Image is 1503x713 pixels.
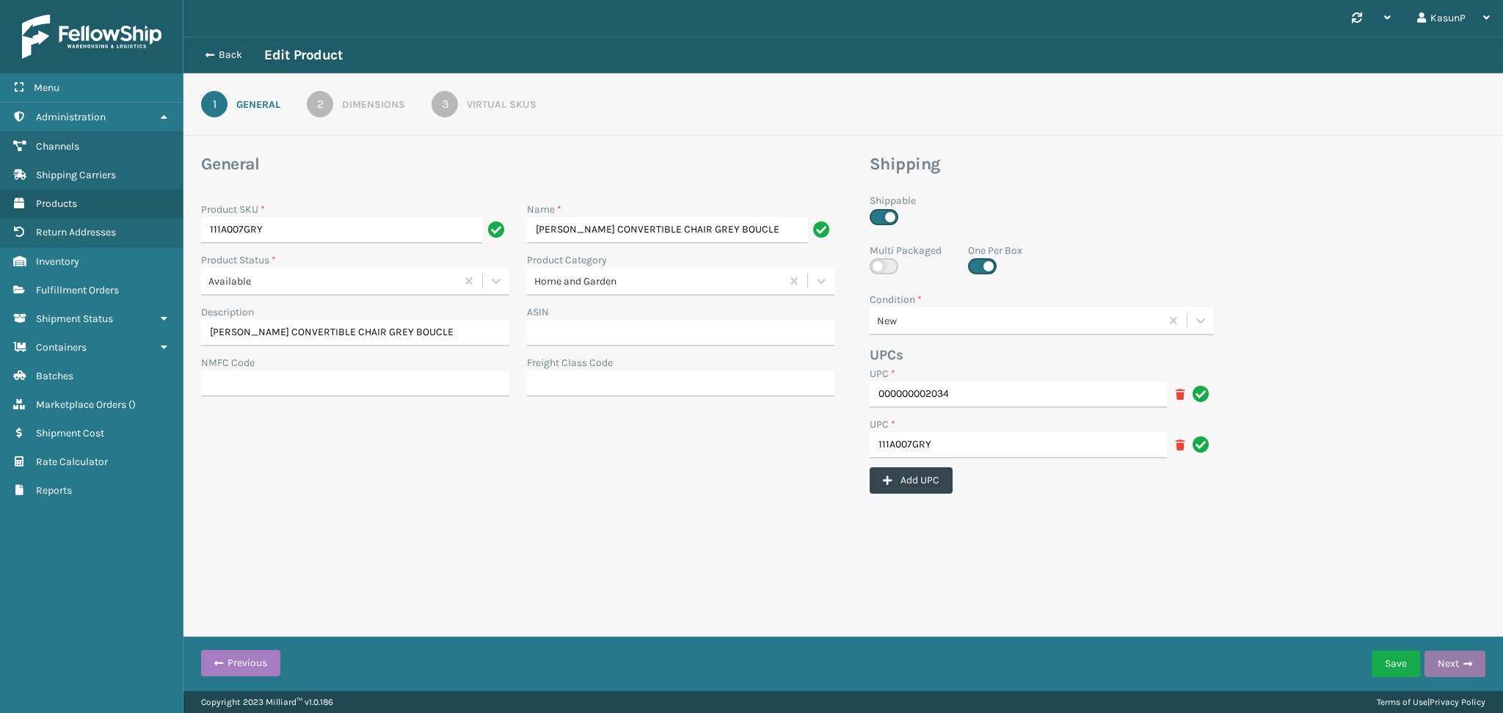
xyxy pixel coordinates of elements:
span: Batches [36,370,73,382]
a: Privacy Policy [1430,697,1485,707]
label: ASIN [527,304,549,320]
div: 3 [432,91,458,117]
label: UPC [870,366,895,381]
span: Containers [36,341,87,354]
label: Product SKU [201,202,265,217]
button: Previous [201,650,280,676]
div: 1 [201,91,228,117]
button: Back [197,48,264,62]
span: Fulfillment Orders [36,284,119,296]
p: Copyright 2023 Milliard™ v 1.0.186 [201,691,333,713]
span: Administration [36,111,106,123]
span: Shipment Status [36,312,113,325]
span: Reports [36,484,72,497]
label: UPC [870,417,895,432]
label: Shippable [870,193,916,208]
label: Description [201,304,254,320]
h3: Shipping [870,153,1394,175]
div: | [1377,691,1485,713]
span: Products [36,197,77,210]
label: Freight Class Code [527,355,613,370]
div: New [877,313,1162,329]
div: Dimensions [342,97,405,112]
label: Name [527,202,561,217]
label: One Per Box [968,243,1022,258]
span: Shipment Cost [36,427,104,439]
button: Save [1372,651,1420,677]
b: UPCs [870,347,903,363]
span: Channels [36,140,79,153]
span: ( ) [128,398,136,411]
span: Menu [34,81,59,94]
div: Virtual SKUs [467,97,536,112]
label: NMFC Code [201,355,255,370]
span: Rate Calculator [36,456,108,468]
label: Multi Packaged [870,243,942,258]
div: General [236,97,280,112]
img: logo [22,15,161,59]
button: Add UPC [870,467,953,494]
span: Marketplace Orders [36,398,126,411]
div: 2 [307,91,333,117]
h3: General [201,153,834,175]
span: Return Addresses [36,226,116,238]
label: Condition [870,292,922,307]
div: Home and Garden [534,274,783,289]
div: Available [208,274,457,289]
button: Next [1424,651,1485,677]
label: Product Category [527,252,607,268]
a: Terms of Use [1377,697,1427,707]
span: Inventory [36,255,79,268]
h3: Edit Product [264,46,343,64]
span: Shipping Carriers [36,169,116,181]
label: Product Status [201,252,276,268]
